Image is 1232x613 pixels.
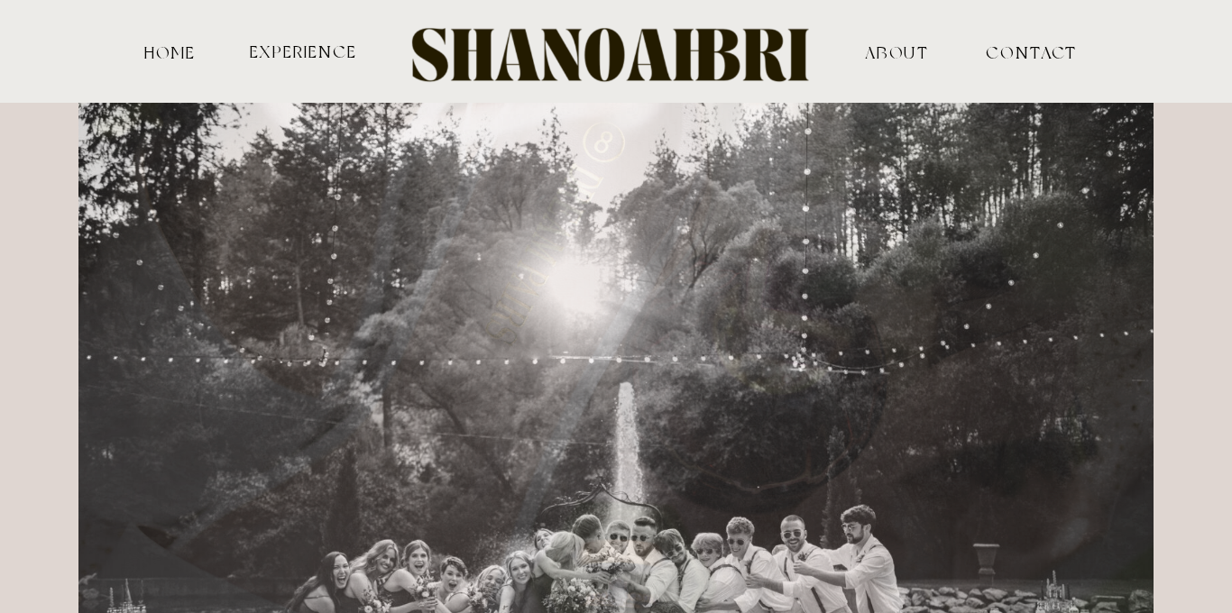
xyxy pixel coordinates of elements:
[808,43,986,59] a: ABOUT
[141,43,199,59] a: HOME
[247,42,359,59] a: experience
[986,43,1047,59] a: contact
